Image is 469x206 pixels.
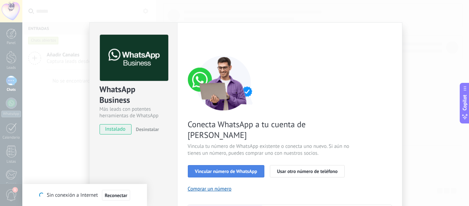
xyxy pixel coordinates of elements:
button: Reconectar [102,190,130,201]
button: Usar otro número de teléfono [270,165,345,177]
button: Vincular número de WhatsApp [188,165,264,177]
button: Desinstalar [133,124,159,134]
span: Usar otro número de teléfono [277,169,338,174]
img: logo_main.png [100,35,168,81]
div: WhatsApp Business [100,84,167,106]
div: Más leads con potentes herramientas de WhatsApp [100,106,167,119]
button: Comprar un número [188,186,232,192]
span: Vincula tu número de WhatsApp existente o conecta uno nuevo. Si aún no tienes un número, puedes c... [188,143,351,157]
span: instalado [100,124,131,134]
span: Reconectar [105,193,127,198]
div: Sin conexión a Internet [39,189,130,201]
span: Vincular número de WhatsApp [195,169,257,174]
span: Copilot [461,95,468,110]
img: connect number [188,55,260,110]
span: Desinstalar [136,126,159,132]
span: Conecta WhatsApp a tu cuenta de [PERSON_NAME] [188,119,351,140]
